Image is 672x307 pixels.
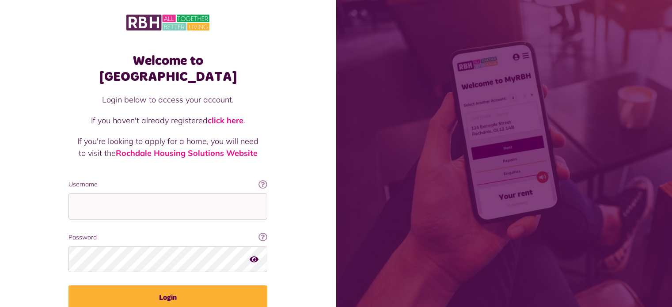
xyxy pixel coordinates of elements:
[68,233,267,242] label: Password
[68,180,267,189] label: Username
[77,114,258,126] p: If you haven't already registered .
[116,148,258,158] a: Rochdale Housing Solutions Website
[77,94,258,106] p: Login below to access your account.
[208,115,243,125] a: click here
[68,53,267,85] h1: Welcome to [GEOGRAPHIC_DATA]
[126,13,209,32] img: MyRBH
[77,135,258,159] p: If you're looking to apply for a home, you will need to visit the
